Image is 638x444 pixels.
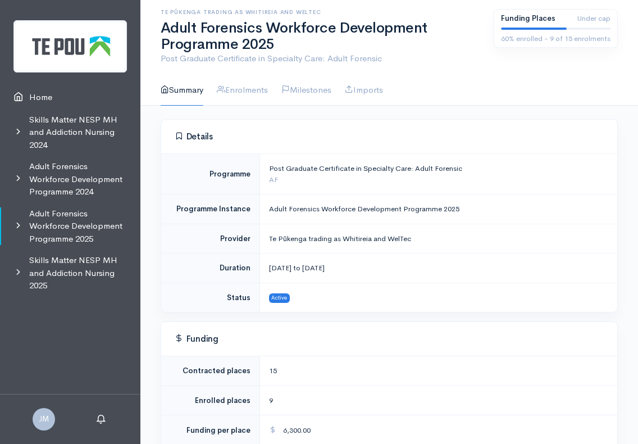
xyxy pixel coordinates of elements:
[501,33,610,44] div: 60% enrolled - 9 of 15 enrolments
[161,386,259,415] td: Enrolled places
[175,132,604,142] h4: Details
[161,20,480,52] h1: Adult Forensics Workforce Development Programme 2025
[161,9,480,15] h6: Te Pūkenga trading as Whitireia and WelTec
[259,253,617,283] td: [DATE] to [DATE]
[501,13,555,23] b: Funding Places
[161,283,259,312] td: Status
[269,293,290,302] span: Active
[259,224,617,253] td: Te Pūkenga trading as Whitireia and WelTec
[161,253,259,283] td: Duration
[33,408,55,431] span: JM
[269,174,604,185] div: AF
[281,74,331,106] a: Milestones
[161,224,259,253] td: Provider
[259,356,617,386] td: 15
[259,194,617,224] td: Adult Forensics Workforce Development Programme 2025
[259,386,617,415] td: 9
[217,74,268,106] a: Enrolments
[161,74,203,106] a: Summary
[161,52,480,65] p: Post Graduate Certificate in Specialty Care: Adult Forensic
[577,13,610,24] span: Under cap
[161,356,259,386] td: Contracted places
[161,194,259,224] td: Programme Instance
[13,20,127,73] img: Te Pou
[345,74,383,106] a: Imports
[175,334,604,344] h4: Funding
[33,413,55,424] a: JM
[161,154,259,194] td: Programme
[259,154,617,194] td: Post Graduate Certificate in Specialty Care: Adult Forensic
